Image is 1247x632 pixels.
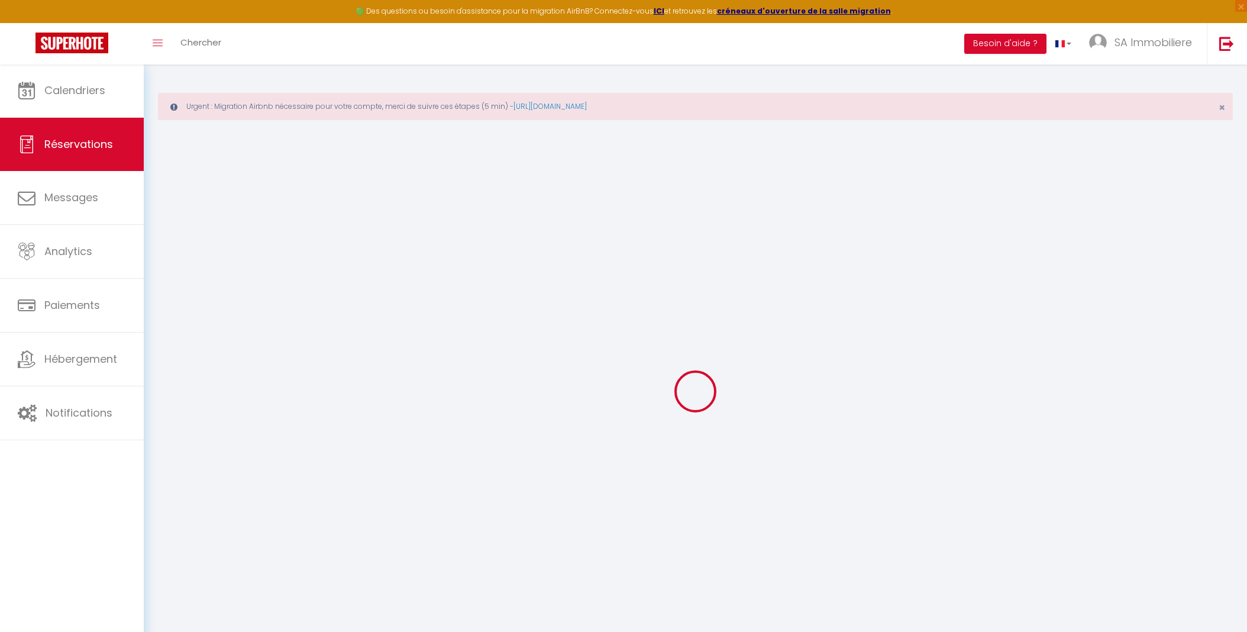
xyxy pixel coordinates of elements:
a: créneaux d'ouverture de la salle migration [717,6,891,16]
span: Notifications [46,405,112,420]
button: Close [1219,102,1225,113]
div: Urgent : Migration Airbnb nécessaire pour votre compte, merci de suivre ces étapes (5 min) - [158,93,1233,120]
a: ICI [654,6,664,16]
img: ... [1089,34,1107,51]
span: Analytics [44,244,92,259]
span: SA Immobiliere [1114,35,1192,50]
span: Paiements [44,298,100,312]
span: Calendriers [44,83,105,98]
span: Réservations [44,137,113,151]
span: Chercher [180,36,221,49]
span: Hébergement [44,352,117,366]
span: × [1219,100,1225,115]
button: Besoin d'aide ? [964,34,1046,54]
img: Super Booking [35,33,108,53]
iframe: Chat [1197,579,1238,623]
button: Ouvrir le widget de chat LiveChat [9,5,45,40]
a: ... SA Immobiliere [1080,23,1207,65]
span: Messages [44,190,98,205]
a: [URL][DOMAIN_NAME] [513,101,587,111]
a: Chercher [172,23,230,65]
img: logout [1219,36,1234,51]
